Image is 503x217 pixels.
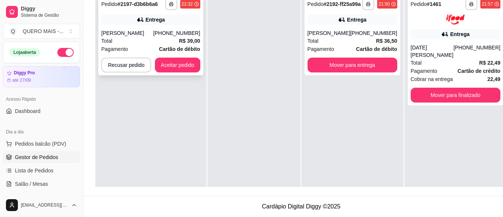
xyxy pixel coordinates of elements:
[3,105,80,117] a: Dashboard
[411,75,453,83] span: Cobrar na entrega
[159,46,200,52] strong: Cartão de débito
[101,29,153,37] div: [PERSON_NAME]
[101,1,118,7] span: Pedido
[118,1,158,7] strong: # 2197-d3b6b6a6
[12,77,31,83] article: até 27/09
[21,12,77,18] span: Sistema de Gestão
[450,30,469,38] div: Entrega
[308,58,397,72] button: Mover para entrega
[411,88,500,103] button: Mover para finalizado
[347,16,366,23] div: Entrega
[57,48,74,57] button: Alterar Status
[14,70,35,76] article: Diggy Pro
[479,60,500,66] strong: R$ 22,49
[101,37,112,45] span: Total
[3,93,80,105] div: Acesso Rápido
[21,6,77,12] span: Diggy
[155,58,200,72] button: Aceitar pedido
[308,45,334,53] span: Pagamento
[356,46,397,52] strong: Cartão de débito
[376,38,397,44] strong: R$ 36,50
[487,76,500,82] strong: 22,49
[101,58,151,72] button: Recusar pedido
[3,3,80,21] a: DiggySistema de Gestão
[411,67,437,75] span: Pagamento
[3,126,80,138] div: Dia a dia
[411,44,453,59] div: [DATE][PERSON_NAME]
[182,1,193,7] div: 22:32
[411,59,422,67] span: Total
[153,29,200,37] div: [PHONE_NUMBER]
[324,1,361,7] strong: # 2192-ff25a99a
[23,27,64,35] div: QUERO MAIS - ...
[446,14,465,25] img: ifood
[15,167,54,174] span: Lista de Pedidos
[3,24,80,39] button: Select a team
[3,138,80,150] button: Pedidos balcão (PDV)
[15,180,48,188] span: Salão / Mesas
[15,107,41,115] span: Dashboard
[308,29,350,37] div: [PERSON_NAME]
[15,153,58,161] span: Gestor de Pedidos
[308,37,319,45] span: Total
[482,1,493,7] div: 21:57
[350,29,397,37] div: [PHONE_NUMBER]
[101,45,128,53] span: Pagamento
[21,202,68,208] span: [EMAIL_ADDRESS][DOMAIN_NAME]
[3,178,80,190] a: Salão / Mesas
[15,140,66,148] span: Pedidos balcão (PDV)
[179,38,200,44] strong: R$ 39,00
[453,44,500,59] div: [PHONE_NUMBER]
[3,196,80,214] button: [EMAIL_ADDRESS][DOMAIN_NAME]
[9,48,40,56] div: Loja aberta
[3,165,80,176] a: Lista de Pedidos
[146,16,165,23] div: Entrega
[379,1,390,7] div: 21:50
[9,27,17,35] span: Q
[3,151,80,163] a: Gestor de Pedidos
[3,66,80,87] a: Diggy Proaté 27/09
[308,1,324,7] span: Pedido
[411,1,427,7] span: Pedido
[3,191,80,203] a: Diggy Botnovo
[458,68,500,74] strong: Cartão de crédito
[427,1,441,7] strong: # 1461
